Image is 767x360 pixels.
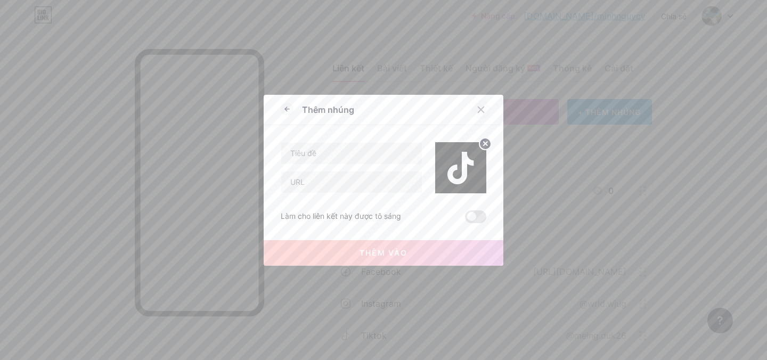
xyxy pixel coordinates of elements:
input: URL [281,171,422,193]
font: Làm cho liên kết này được tô sáng [281,211,401,220]
button: Thêm vào [264,240,503,266]
img: liên kết_hình thu nhỏ [435,142,486,193]
font: Thêm nhúng [302,104,354,115]
font: Thêm vào [360,248,407,257]
input: Tiêu đề [281,143,422,164]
